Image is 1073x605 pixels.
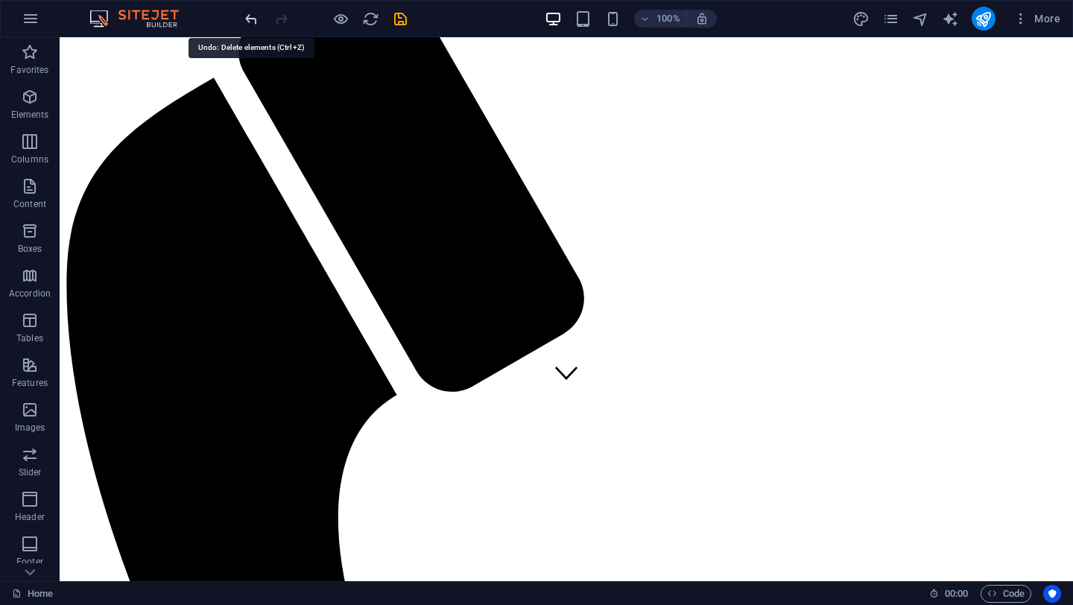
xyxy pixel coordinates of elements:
i: Save (Ctrl+S) [392,10,409,28]
span: Code [987,585,1025,603]
p: Footer [16,556,43,568]
button: undo [242,10,260,28]
button: publish [972,7,996,31]
span: : [955,588,958,599]
span: More [1013,11,1060,26]
button: Click here to leave preview mode and continue editing [332,10,349,28]
button: text_generator [942,10,960,28]
button: Usercentrics [1043,585,1061,603]
p: Slider [19,466,42,478]
p: Boxes [18,243,42,255]
p: Tables [16,332,43,344]
h6: Session time [929,585,969,603]
i: Navigator [912,10,929,28]
i: Publish [975,10,992,28]
button: design [852,10,870,28]
img: Editor Logo [86,10,197,28]
a: Click to cancel selection. Double-click to open Pages [12,585,53,603]
i: On resize automatically adjust zoom level to fit chosen device. [695,12,709,25]
p: Header [15,511,45,523]
button: More [1007,7,1066,31]
span: 00 00 [945,585,968,603]
button: navigator [912,10,930,28]
p: Accordion [9,288,51,300]
button: pages [882,10,900,28]
p: Content [13,198,46,210]
button: reload [361,10,379,28]
p: Favorites [10,64,48,76]
h6: 100% [656,10,680,28]
i: Pages (Ctrl+Alt+S) [882,10,899,28]
p: Columns [11,153,48,165]
button: Code [981,585,1031,603]
p: Features [12,377,48,389]
button: save [391,10,409,28]
p: Elements [11,109,49,121]
button: 100% [634,10,687,28]
i: AI Writer [942,10,959,28]
p: Images [15,422,45,434]
i: Reload page [362,10,379,28]
i: Design (Ctrl+Alt+Y) [852,10,870,28]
